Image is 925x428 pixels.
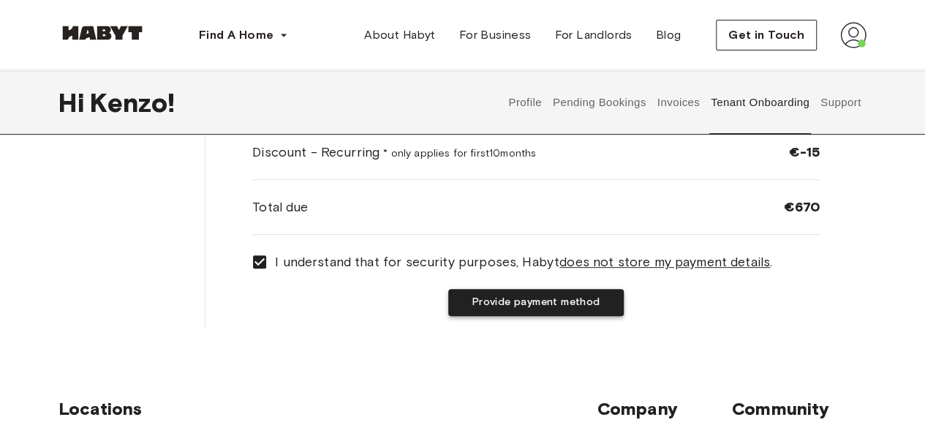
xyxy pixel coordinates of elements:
span: For Business [459,26,532,44]
button: Profile [507,70,544,135]
span: Total due [252,198,308,217]
span: Kenzo ! [90,87,175,118]
span: Discount - Recurring [252,143,536,162]
span: €670 [783,198,820,216]
span: €-15 [788,143,820,161]
img: avatar [840,22,867,48]
button: Invoices [655,70,701,135]
span: Get in Touch [728,26,804,44]
span: For Landlords [554,26,632,44]
button: Find A Home [187,20,300,50]
a: For Landlords [543,20,643,50]
button: Provide payment method [448,289,624,316]
a: Blog [644,20,693,50]
u: does not store my payment details [559,254,770,270]
a: About Habyt [352,20,447,50]
span: Hi [58,87,90,118]
button: Get in Touch [716,20,817,50]
button: Support [818,70,863,135]
button: Tenant Onboarding [709,70,812,135]
span: Company [597,398,732,420]
span: Community [732,398,867,420]
span: Blog [656,26,682,44]
img: Habyt [58,26,146,40]
span: Locations [58,398,597,420]
a: For Business [448,20,543,50]
div: user profile tabs [503,70,867,135]
span: I understand that for security purposes, Habyt . [275,252,772,271]
button: Pending Bookings [551,70,648,135]
span: About Habyt [364,26,435,44]
span: Find A Home [199,26,273,44]
span: * only applies for first 10 months [383,147,536,159]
